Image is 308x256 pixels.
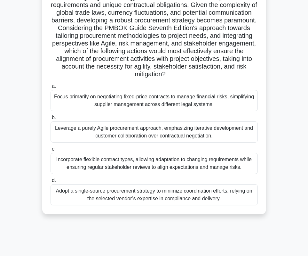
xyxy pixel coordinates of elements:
div: Adopt a single-source procurement strategy to minimize coordination efforts, relying on the selec... [51,184,258,205]
span: d. [52,178,56,183]
span: c. [52,146,56,152]
div: Leverage a purely Agile procurement approach, emphasizing iterative development and customer coll... [51,121,258,143]
span: b. [52,115,56,120]
div: Focus primarily on negotiating fixed-price contracts to manage financial risks, simplifying suppl... [51,90,258,111]
span: a. [52,83,56,89]
div: Incorporate flexible contract types, allowing adaptation to changing requirements while ensuring ... [51,153,258,174]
